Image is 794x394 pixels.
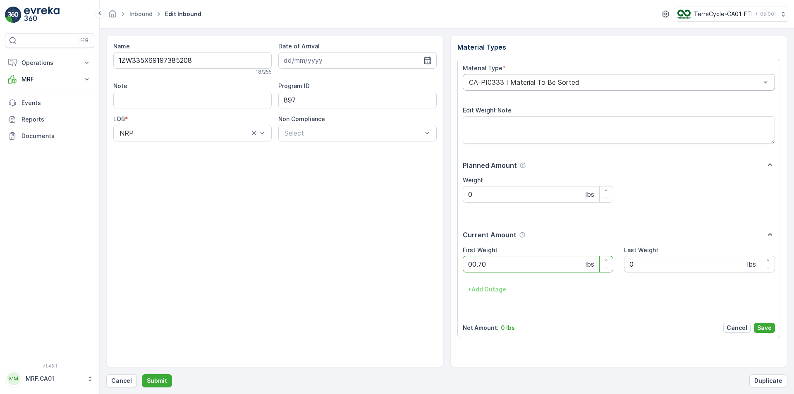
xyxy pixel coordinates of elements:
button: Cancel [106,374,137,387]
a: Homepage [108,12,117,19]
a: Documents [5,128,94,144]
p: Cancel [727,324,747,332]
button: +Add Outage [463,283,511,296]
button: TerraCycle-CA01-FTI(-05:00) [677,7,787,21]
button: Submit [142,374,172,387]
label: Date of Arrival [278,43,320,50]
label: Non Compliance [278,115,325,122]
p: ⌘B [80,37,88,44]
label: Weight [463,177,483,184]
button: Duplicate [749,374,787,387]
span: Edit Inbound [163,10,203,18]
p: Submit [147,377,167,385]
p: 18 / 255 [256,69,272,75]
label: Program ID [278,82,310,89]
p: Planned Amount [463,160,517,170]
p: Cancel [111,377,132,385]
button: MMMRF.CA01 [5,370,94,387]
a: Reports [5,111,94,128]
img: TC_BVHiTW6.png [677,10,691,19]
p: lbs [586,189,594,199]
div: MM [7,372,20,385]
p: lbs [586,259,594,269]
p: ( -05:00 ) [756,11,776,17]
label: Last Weight [624,246,658,253]
div: Help Tooltip Icon [519,232,526,238]
a: Inbound [129,10,153,17]
p: lbs [747,259,756,269]
button: Cancel [723,323,751,333]
p: MRF.CA01 [26,375,83,383]
label: Material Type [463,64,502,72]
p: Reports [22,115,91,124]
span: v 1.48.1 [5,363,94,368]
p: 0 lbs [501,324,515,332]
p: MRF [22,75,78,84]
label: LOB [113,115,125,122]
label: First Weight [463,246,497,253]
a: Events [5,95,94,111]
label: Name [113,43,130,50]
p: + Add Outage [468,285,506,294]
img: logo_light-DOdMpM7g.png [24,7,60,23]
p: Net Amount : [463,324,499,332]
p: TerraCycle-CA01-FTI [694,10,753,18]
p: Documents [22,132,91,140]
p: Select [285,128,422,138]
p: Current Amount [463,230,517,240]
input: dd/mm/yyyy [278,52,437,69]
button: Save [754,323,775,333]
p: Operations [22,59,78,67]
button: MRF [5,71,94,88]
label: Note [113,82,127,89]
button: Operations [5,55,94,71]
p: Save [757,324,772,332]
label: Edit Weight Note [463,107,512,114]
p: Material Types [457,42,781,52]
img: logo [5,7,22,23]
div: Help Tooltip Icon [519,162,526,169]
p: Duplicate [754,377,782,385]
p: Events [22,99,91,107]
